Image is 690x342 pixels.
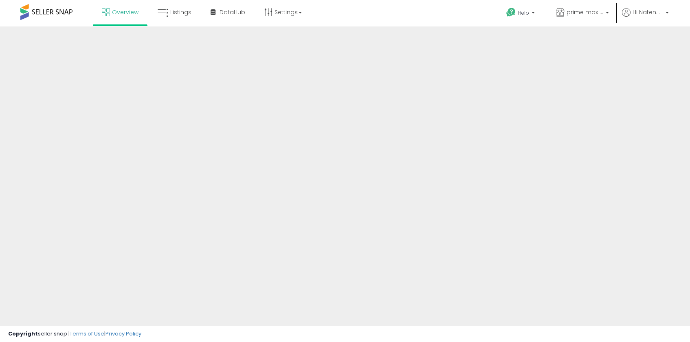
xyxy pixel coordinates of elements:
[105,330,141,338] a: Privacy Policy
[170,8,191,16] span: Listings
[8,330,141,338] div: seller snap | |
[622,8,669,26] a: Hi Natenapa
[518,9,529,16] span: Help
[112,8,138,16] span: Overview
[633,8,663,16] span: Hi Natenapa
[8,330,38,338] strong: Copyright
[70,330,104,338] a: Terms of Use
[506,7,516,18] i: Get Help
[500,1,543,26] a: Help
[220,8,245,16] span: DataHub
[567,8,603,16] span: prime max store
